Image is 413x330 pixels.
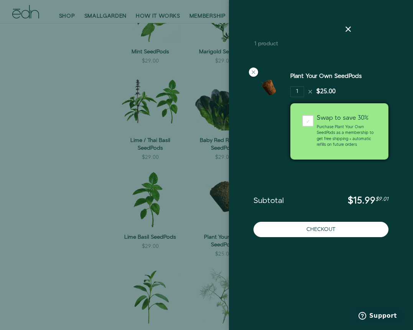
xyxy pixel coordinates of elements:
p: Purchase Plant Your Own SeedPods as a membership to get free shipping + automatic refills on futu... [317,124,377,148]
a: Cart [254,25,296,38]
span: $9.01 [375,195,388,203]
span: Subtotal [253,196,284,206]
span: 1 [254,40,257,48]
div: ✓ [302,115,314,127]
div: Swap to save 30% [317,115,377,121]
iframe: Opens a widget where you can find more information [353,307,405,326]
div: $25.00 [316,87,336,96]
a: Plant Your Own SeedPods [290,72,362,80]
span: $15.99 [348,194,375,207]
button: Checkout [253,222,388,237]
img: Plant Your Own SeedPods [253,72,284,103]
span: product [258,40,278,48]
